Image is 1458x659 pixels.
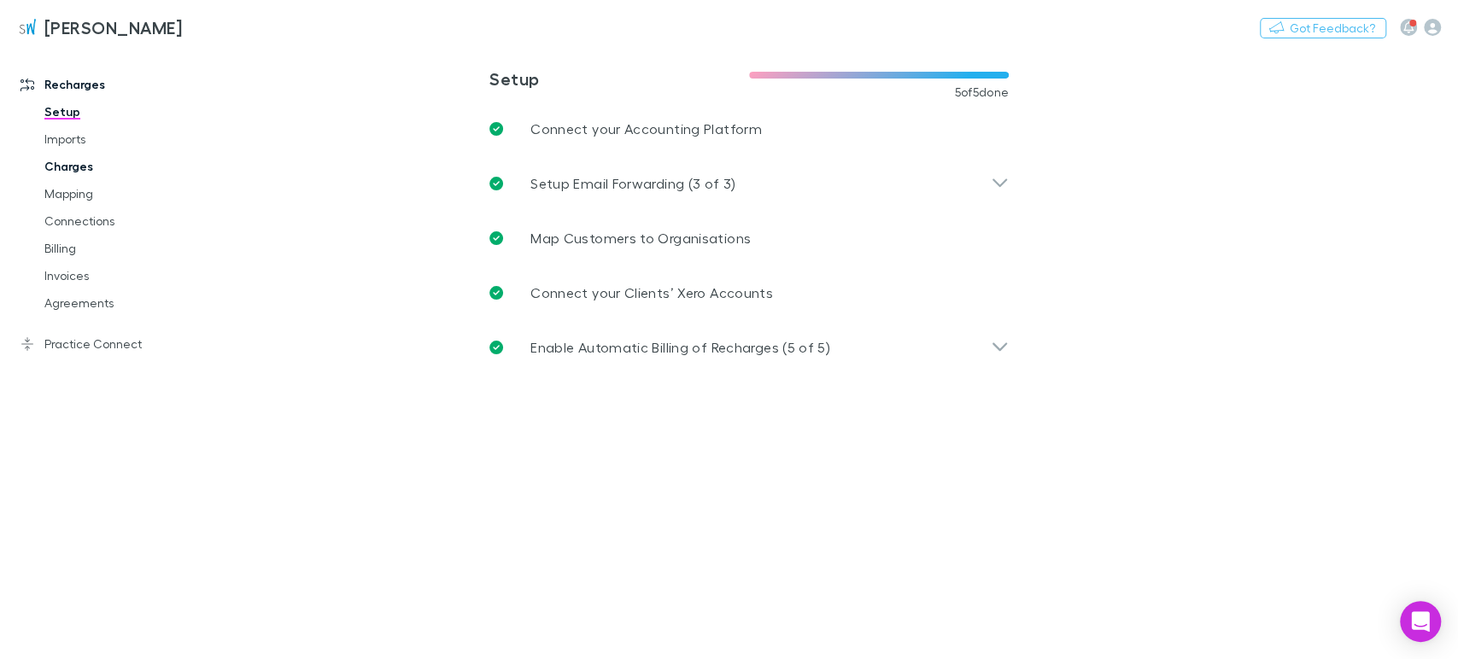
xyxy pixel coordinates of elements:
[27,153,229,180] a: Charges
[27,235,229,262] a: Billing
[476,156,1022,211] div: Setup Email Forwarding (3 of 3)
[3,71,229,98] a: Recharges
[530,173,735,194] p: Setup Email Forwarding (3 of 3)
[17,17,38,38] img: Sinclair Wilson's Logo
[27,262,229,289] a: Invoices
[7,7,192,48] a: [PERSON_NAME]
[530,119,762,139] p: Connect your Accounting Platform
[1260,18,1386,38] button: Got Feedback?
[27,125,229,153] a: Imports
[489,68,749,89] h3: Setup
[476,102,1022,156] a: Connect your Accounting Platform
[530,228,751,248] p: Map Customers to Organisations
[1400,601,1441,642] div: Open Intercom Messenger
[44,17,182,38] h3: [PERSON_NAME]
[3,330,229,358] a: Practice Connect
[476,265,1022,320] a: Connect your Clients’ Xero Accounts
[27,207,229,235] a: Connections
[27,180,229,207] a: Mapping
[530,337,830,358] p: Enable Automatic Billing of Recharges (5 of 5)
[954,85,1009,99] span: 5 of 5 done
[27,98,229,125] a: Setup
[530,283,773,303] p: Connect your Clients’ Xero Accounts
[27,289,229,317] a: Agreements
[476,320,1022,375] div: Enable Automatic Billing of Recharges (5 of 5)
[476,211,1022,265] a: Map Customers to Organisations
